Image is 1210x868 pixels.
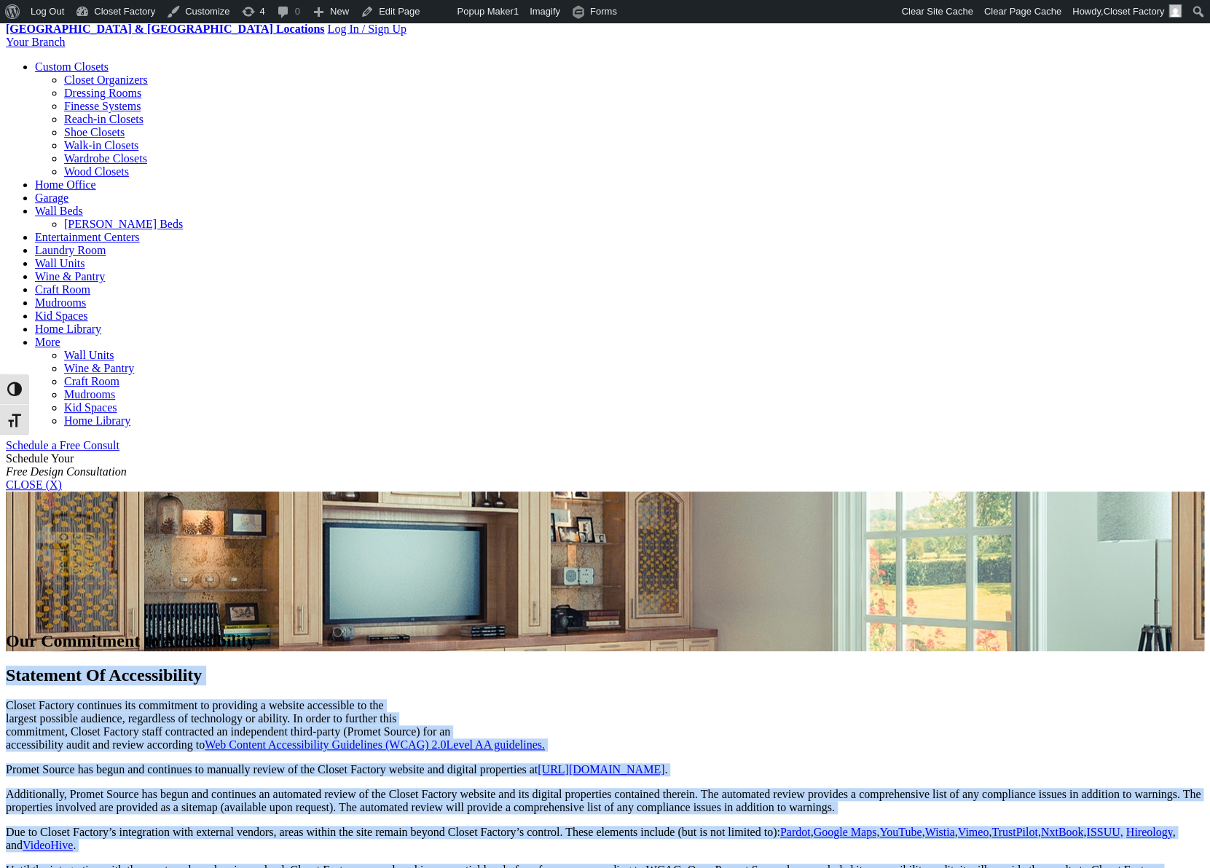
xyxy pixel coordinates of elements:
[64,218,183,230] a: [PERSON_NAME] Beds
[6,465,127,478] em: Free Design Consultation
[879,826,922,838] a: YouTube
[64,401,117,414] a: Kid Spaces
[924,826,954,838] a: Wistia
[35,244,106,256] a: Laundry Room
[6,631,1204,651] h1: Our Commitment to Accessibility
[64,87,141,99] a: Dressing Rooms
[35,205,83,217] a: Wall Beds
[6,788,1204,814] p: Additionally, Promet Source has begun and continues an automated review of the Closet Factory web...
[6,439,119,451] a: Schedule a Free Consult (opens a dropdown menu)
[64,139,138,151] a: Walk-in Closets
[1103,6,1164,17] span: Closet Factory
[984,6,1061,17] span: Clear Page Cache
[64,362,134,374] a: Wine & Pantry
[35,336,60,348] a: More menu text will display only on big screen
[35,283,90,296] a: Craft Room
[1086,826,1123,838] a: ISSUU,
[35,231,140,243] a: Entertainment Centers
[35,309,87,322] a: Kid Spaces
[64,165,129,178] a: Wood Closets
[6,23,324,35] a: [GEOGRAPHIC_DATA] & [GEOGRAPHIC_DATA] Locations
[35,178,96,191] a: Home Office
[6,763,1204,776] p: Promet Source has begun and continues to manually review of the Closet Factory website and digita...
[514,6,519,17] span: 1
[64,152,147,165] a: Wardrobe Closets
[64,375,119,387] a: Craft Room
[23,839,73,851] a: VideoHive
[64,349,114,361] a: Wall Units
[64,113,144,125] a: Reach-in Closets
[957,826,989,838] a: Vimeo
[35,60,109,73] a: Custom Closets
[813,826,876,838] a: Google Maps
[64,414,130,427] a: Home Library
[64,74,148,86] a: Closet Organizers
[64,126,125,138] a: Shoe Closets
[64,388,115,401] a: Mudrooms
[205,738,545,751] a: Web Content Accessibility Guidelines (WCAG) 2.0Level AA guidelines.
[6,478,62,491] a: CLOSE (X)
[35,257,85,269] a: Wall Units
[35,323,101,335] a: Home Library
[6,452,127,478] span: Schedule Your
[1040,826,1083,838] a: NxtBook
[538,763,664,776] a: [URL][DOMAIN_NAME]
[1125,826,1172,838] a: Hireology
[327,23,406,35] a: Log In / Sign Up
[780,826,811,838] a: Pardot
[991,826,1037,838] a: TrustPilot
[64,100,141,112] a: Finesse Systems
[35,296,86,309] a: Mudrooms
[6,699,1204,751] p: Closet Factory continues its commitment to providing a website accessible to the largest possible...
[35,192,68,204] a: Garage
[6,36,65,48] a: Your Branch
[35,270,105,283] a: Wine & Pantry
[6,666,1204,685] h2: Statement Of Accessibility
[6,826,1204,852] p: Due to Closet Factory’s integration with external vendors, areas within the site remain beyond Cl...
[901,6,973,17] span: Clear Site Cache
